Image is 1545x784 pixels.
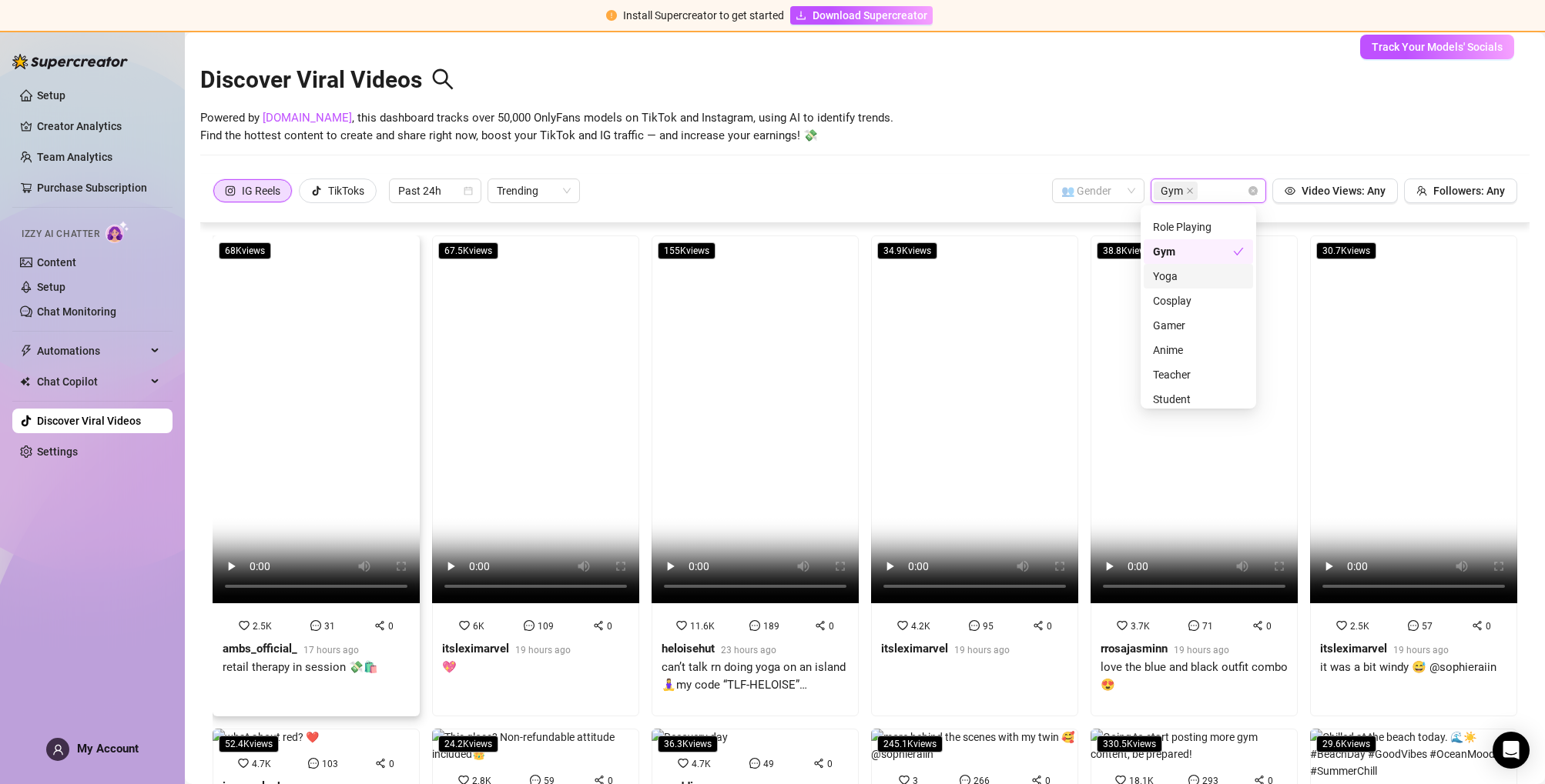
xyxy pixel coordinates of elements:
[432,729,639,762] img: This gloss? Non-refundable attitude included👑
[1186,187,1194,195] span: close
[1252,620,1263,631] span: share-alt
[1350,621,1369,632] span: 2.5K
[311,185,322,196] span: tik-tok
[322,759,338,769] span: 103
[225,185,236,196] span: instagram
[374,620,385,631] span: share-alt
[388,621,394,632] span: 0
[1144,313,1253,338] div: Gamer
[398,179,472,202] span: Past 24h
[37,415,141,427] a: Discover Viral Videos
[375,758,386,769] span: share-alt
[1091,235,1298,716] a: 38.8Kviews3.7K710rrosajasminn19 hours agolove the blue and black outfit combo 😍
[1153,342,1244,359] div: Anime
[223,642,297,656] strong: ambs_official_
[1153,268,1244,285] div: Yoga
[1144,215,1253,239] div: Role Playing
[1393,645,1449,656] span: 19 hours ago
[37,339,146,363] span: Automations
[678,758,689,769] span: heart
[37,281,65,293] a: Setup
[763,621,779,632] span: 189
[983,621,994,632] span: 95
[242,179,280,202] div: IG Reels
[37,305,116,318] a: Chat Monitoring
[1202,621,1213,632] span: 71
[442,659,571,677] div: 💖
[1422,621,1433,632] span: 57
[1153,219,1244,235] div: Role Playing
[1404,178,1517,203] button: Followers: Any
[1047,621,1052,632] span: 0
[881,642,948,656] strong: itsleximarvel
[652,729,728,746] img: Recovery day
[871,235,1078,716] a: 34.9Kviews4.2K950itsleximarvel19 hours ago
[37,89,65,102] a: Setup
[1097,736,1162,752] span: 330.5K views
[308,758,319,769] span: message
[238,758,249,769] span: heart
[1153,243,1233,260] div: Gym
[1486,621,1491,632] span: 0
[389,759,394,769] span: 0
[464,186,473,195] span: calendar
[796,10,806,21] span: download
[1188,620,1199,631] span: message
[1360,35,1514,59] button: Track Your Models' Socials
[37,182,147,194] a: Purchase Subscription
[658,736,718,752] span: 36.3K views
[223,659,378,677] div: retail therapy in session 💸🛍️
[1266,621,1272,632] span: 0
[20,376,30,387] img: Chat Copilot
[438,242,498,259] span: 67.5K views
[1101,642,1168,656] strong: rrosajasminn
[538,621,554,632] span: 109
[106,221,129,243] img: AI Chatter
[1302,185,1386,197] span: Video Views: Any
[1153,317,1244,334] div: Gamer
[1144,387,1253,412] div: Student
[749,620,760,631] span: message
[213,235,420,716] a: 68Kviews2.5K310ambs_official_17 hours agoretail therapy in session 💸🛍️
[200,109,893,145] span: Powered by , this dashboard tracks over 50,000 OnlyFans models on TikTok and Instagram, using AI ...
[1153,366,1244,383] div: Teacher
[1144,362,1253,387] div: Teacher
[1233,246,1244,257] span: check
[324,621,335,632] span: 31
[52,744,64,756] span: user
[1174,645,1229,656] span: 19 hours ago
[37,369,146,394] span: Chat Copilot
[827,759,833,769] span: 0
[1472,620,1483,631] span: share-alt
[1336,620,1347,631] span: heart
[1272,178,1398,203] button: Video Views: Any
[1310,235,1517,716] a: 30.7Kviews2.5K570itsleximarvel19 hours agoit was a bit windy 😅 @sophieraiin
[662,642,715,656] strong: heloisehut
[954,645,1010,656] span: 19 hours ago
[1144,338,1253,362] div: Anime
[829,621,834,632] span: 0
[219,242,271,259] span: 68K views
[1091,729,1298,762] img: Going to start posting more gym content, be prepared!
[1310,729,1517,779] img: Chilled at the beach today. 🌊☀️#BeachDay #GoodVibes #OceanMood #SummerChill
[1144,264,1253,289] div: Yoga
[1101,659,1288,695] div: love the blue and black outfit combo 😍
[1285,185,1295,196] span: eye
[877,242,937,259] span: 34.9K views
[676,620,687,631] span: heart
[497,179,571,202] span: Trending
[969,620,980,631] span: message
[524,620,535,631] span: message
[911,621,930,632] span: 4.2K
[607,621,612,632] span: 0
[515,645,571,656] span: 19 hours ago
[1144,289,1253,313] div: Cosplay
[692,759,711,769] span: 4.7K
[239,620,250,631] span: heart
[593,620,604,631] span: share-alt
[658,242,716,259] span: 155K views
[1433,185,1505,197] span: Followers: Any
[77,742,139,756] span: My Account
[213,729,319,746] img: what about red? ❤️
[1493,732,1530,769] div: Open Intercom Messenger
